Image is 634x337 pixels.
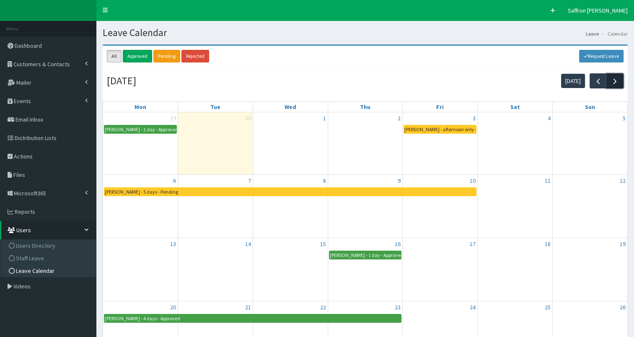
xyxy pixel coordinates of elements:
a: October 14, 2025 [243,238,253,250]
div: [PERSON_NAME] - 4 days - Approved [104,314,181,322]
a: [PERSON_NAME] - 1 day - Approved [104,125,177,134]
a: Thursday [358,102,372,112]
a: Leave [586,30,599,37]
a: Users Directory [3,239,96,252]
span: Distribution Lists [15,134,57,142]
a: October 18, 2025 [543,238,552,250]
td: October 4, 2025 [478,112,553,175]
span: Events [14,97,31,105]
a: Approved [123,50,152,62]
td: October 3, 2025 [403,112,478,175]
a: October 21, 2025 [243,301,253,313]
a: September 30, 2025 [243,112,253,124]
td: October 6, 2025 [103,175,178,238]
a: Staff Leave [3,252,96,264]
a: October 7, 2025 [246,175,253,187]
a: Tuesday [209,102,222,112]
a: Monday [133,102,148,112]
a: Leave Calendar [3,264,96,277]
a: Wednesday [283,102,298,112]
td: October 7, 2025 [178,175,253,238]
a: All [107,50,122,62]
td: September 29, 2025 [103,112,178,175]
span: Staff Leave [16,254,44,262]
a: October 5, 2025 [621,112,627,124]
a: Rejected [181,50,209,62]
td: October 1, 2025 [253,112,328,175]
a: October 13, 2025 [168,238,178,250]
a: [PERSON_NAME] - 4 days - Approved [104,314,401,323]
li: Calendar [600,30,628,37]
a: [PERSON_NAME] - 5 days - Pending [104,187,476,196]
a: Saturday [508,102,521,112]
a: October 23, 2025 [393,301,402,313]
button: Previous month [590,73,607,88]
a: October 10, 2025 [468,175,477,187]
a: September 29, 2025 [168,112,178,124]
a: October 8, 2025 [321,175,328,187]
a: October 9, 2025 [396,175,402,187]
td: October 19, 2025 [552,238,627,301]
span: Leave Calendar [16,267,54,275]
a: Pending [153,50,180,62]
span: Reports [15,208,35,215]
a: October 1, 2025 [321,112,328,124]
a: Sunday [583,102,597,112]
span: Actions [14,153,33,160]
div: [PERSON_NAME] - 1 day - Approved [329,251,401,259]
a: October 2, 2025 [396,112,402,124]
a: October 26, 2025 [618,301,627,313]
td: October 2, 2025 [328,112,403,175]
span: Mailer [16,79,31,86]
span: Saffron [PERSON_NAME] [568,7,628,14]
a: October 22, 2025 [318,301,328,313]
a: October 17, 2025 [468,238,477,250]
button: [DATE] [561,74,585,88]
a: October 12, 2025 [618,175,627,187]
span: Microsoft365 [14,189,46,197]
td: October 18, 2025 [478,238,553,301]
td: October 11, 2025 [478,175,553,238]
span: Videos [13,283,31,290]
span: Users Directory [16,242,55,249]
div: [PERSON_NAME] - 1 day - Approved [104,125,176,133]
td: October 14, 2025 [178,238,253,301]
a: October 11, 2025 [543,175,552,187]
a: [PERSON_NAME] - afternoon only - Pending [404,125,476,134]
td: September 30, 2025 [178,112,253,175]
a: October 19, 2025 [618,238,627,250]
td: October 8, 2025 [253,175,328,238]
a: Friday [435,102,445,112]
td: October 15, 2025 [253,238,328,301]
a: October 20, 2025 [168,301,178,313]
a: October 25, 2025 [543,301,552,313]
td: October 10, 2025 [403,175,478,238]
span: Customers & Contacts [13,60,70,68]
a: October 3, 2025 [471,112,477,124]
h1: Leave Calendar [103,27,628,38]
a: October 16, 2025 [393,238,402,250]
a: [PERSON_NAME] - 1 day - Approved [329,251,402,259]
td: October 13, 2025 [103,238,178,301]
td: October 16, 2025 [328,238,403,301]
a: October 24, 2025 [468,301,477,313]
button: Next month [606,73,624,88]
a: Request Leave [579,50,624,62]
span: Files [13,171,25,179]
td: October 5, 2025 [552,112,627,175]
h2: [DATE] [107,75,136,87]
a: October 6, 2025 [171,175,178,187]
a: October 15, 2025 [318,238,328,250]
td: October 17, 2025 [403,238,478,301]
span: Dashboard [15,42,42,49]
td: October 9, 2025 [328,175,403,238]
span: Email Inbox [16,116,43,123]
div: [PERSON_NAME] - afternoon only - Pending [404,125,476,133]
a: October 4, 2025 [546,112,552,124]
span: Users [16,226,31,234]
div: [PERSON_NAME] - 5 days - Pending [104,188,179,196]
td: October 12, 2025 [552,175,627,238]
